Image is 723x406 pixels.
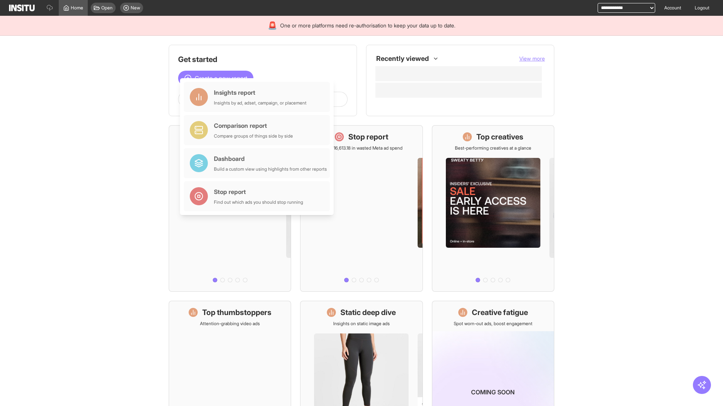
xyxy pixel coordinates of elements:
[214,88,307,97] div: Insights report
[432,125,554,292] a: Top creativesBest-performing creatives at a glance
[348,132,388,142] h1: Stop report
[131,5,140,11] span: New
[214,187,303,196] div: Stop report
[178,54,348,65] h1: Get started
[202,307,272,318] h1: Top thumbstoppers
[340,307,396,318] h1: Static deep dive
[300,125,423,292] a: Stop reportSave £16,613.18 in wasted Meta ad spend
[200,321,260,327] p: Attention-grabbing video ads
[214,121,293,130] div: Comparison report
[455,145,531,151] p: Best-performing creatives at a glance
[195,74,247,83] span: Create a new report
[169,125,291,292] a: What's live nowSee all active ads instantly
[178,71,253,86] button: Create a new report
[519,55,545,62] button: View more
[214,154,327,163] div: Dashboard
[476,132,523,142] h1: Top creatives
[214,100,307,106] div: Insights by ad, adset, campaign, or placement
[320,145,403,151] p: Save £16,613.18 in wasted Meta ad spend
[214,133,293,139] div: Compare groups of things side by side
[71,5,83,11] span: Home
[214,166,327,172] div: Build a custom view using highlights from other reports
[101,5,113,11] span: Open
[280,22,455,29] span: One or more platforms need re-authorisation to keep your data up to date.
[9,5,35,11] img: Logo
[333,321,390,327] p: Insights on static image ads
[268,20,277,31] div: 🚨
[214,199,303,205] div: Find out which ads you should stop running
